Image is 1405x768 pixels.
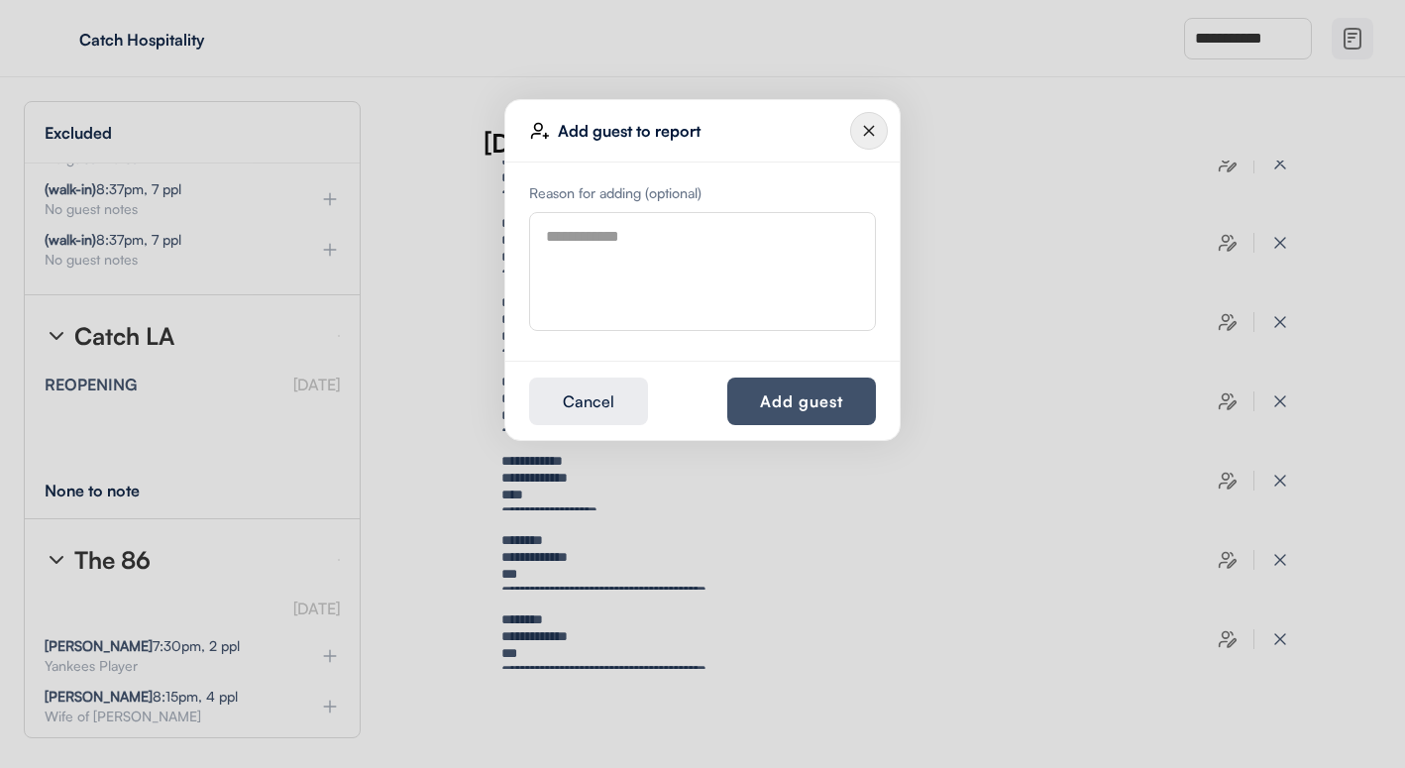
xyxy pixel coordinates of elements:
img: Group%2010124643.svg [850,112,888,150]
img: user-plus-01.svg [530,121,550,141]
button: Cancel [529,378,648,425]
div: Reason for adding (optional) [529,186,876,200]
div: Add guest to report [558,123,850,139]
button: Add guest [727,378,876,425]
